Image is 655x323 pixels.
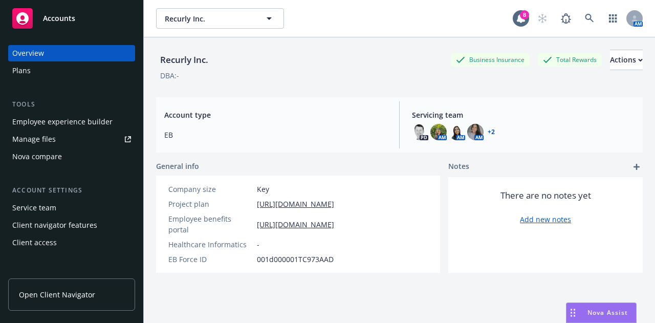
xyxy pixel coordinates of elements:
[8,234,135,251] a: Client access
[8,99,135,110] div: Tools
[8,185,135,196] div: Account settings
[8,45,135,61] a: Overview
[538,53,602,66] div: Total Rewards
[8,217,135,233] a: Client navigator features
[257,184,269,195] span: Key
[412,110,635,120] span: Servicing team
[430,124,447,140] img: photo
[156,53,212,67] div: Recurly Inc.
[500,189,591,202] span: There are no notes yet
[257,254,334,265] span: 001d000001TC973AAD
[467,124,484,140] img: photo
[168,199,253,209] div: Project plan
[160,70,179,81] div: DBA: -
[165,13,253,24] span: Recurly Inc.
[257,199,334,209] a: [URL][DOMAIN_NAME]
[168,184,253,195] div: Company size
[448,161,469,173] span: Notes
[168,239,253,250] div: Healthcare Informatics
[520,214,571,225] a: Add new notes
[257,219,334,230] a: [URL][DOMAIN_NAME]
[488,129,495,135] a: +2
[12,217,97,233] div: Client navigator features
[168,213,253,235] div: Employee benefits portal
[164,130,387,140] span: EB
[12,62,31,79] div: Plans
[8,62,135,79] a: Plans
[257,239,259,250] span: -
[156,161,199,171] span: General info
[12,148,62,165] div: Nova compare
[19,289,95,300] span: Open Client Navigator
[532,8,553,29] a: Start snowing
[520,8,529,17] div: 8
[587,308,628,317] span: Nova Assist
[603,8,623,29] a: Switch app
[8,114,135,130] a: Employee experience builder
[566,303,579,322] div: Drag to move
[630,161,643,173] a: add
[8,148,135,165] a: Nova compare
[168,254,253,265] div: EB Force ID
[412,124,428,140] img: photo
[12,234,57,251] div: Client access
[566,303,637,323] button: Nova Assist
[156,8,284,29] button: Recurly Inc.
[579,8,600,29] a: Search
[556,8,576,29] a: Report a Bug
[12,114,113,130] div: Employee experience builder
[164,110,387,120] span: Account type
[610,50,643,70] button: Actions
[12,131,56,147] div: Manage files
[8,131,135,147] a: Manage files
[8,4,135,33] a: Accounts
[12,200,56,216] div: Service team
[43,14,75,23] span: Accounts
[451,53,530,66] div: Business Insurance
[12,45,44,61] div: Overview
[8,200,135,216] a: Service team
[449,124,465,140] img: photo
